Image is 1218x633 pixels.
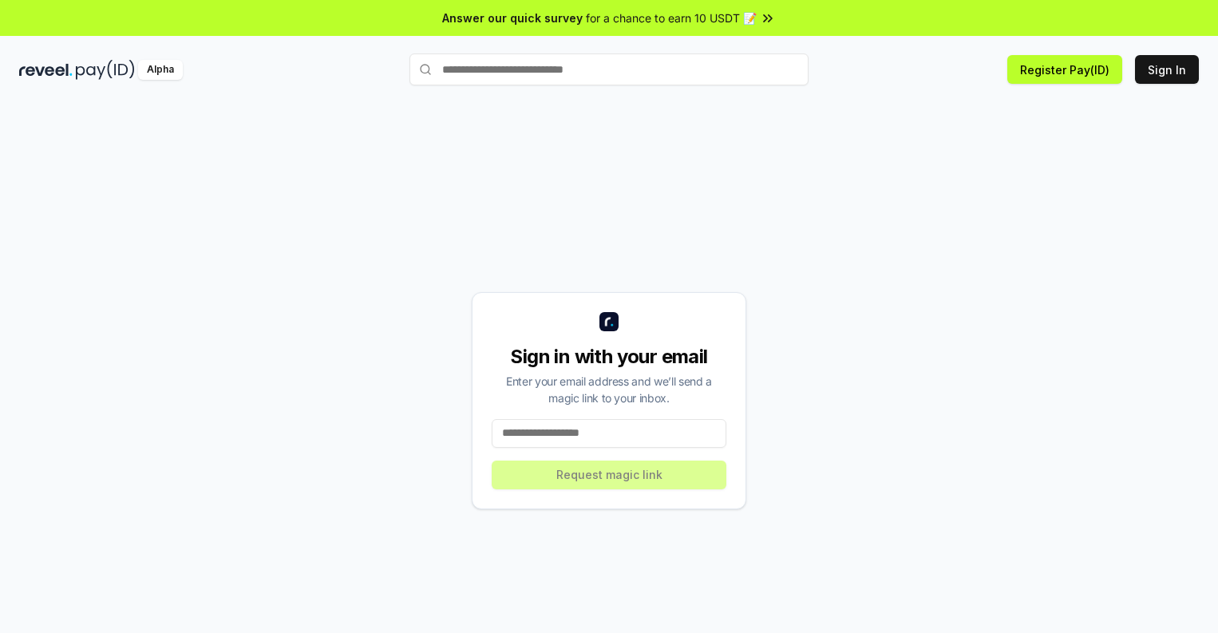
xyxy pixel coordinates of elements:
img: logo_small [599,312,619,331]
div: Sign in with your email [492,344,726,370]
img: reveel_dark [19,60,73,80]
span: Answer our quick survey [442,10,583,26]
div: Enter your email address and we’ll send a magic link to your inbox. [492,373,726,406]
button: Sign In [1135,55,1199,84]
img: pay_id [76,60,135,80]
span: for a chance to earn 10 USDT 📝 [586,10,757,26]
button: Register Pay(ID) [1007,55,1122,84]
div: Alpha [138,60,183,80]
